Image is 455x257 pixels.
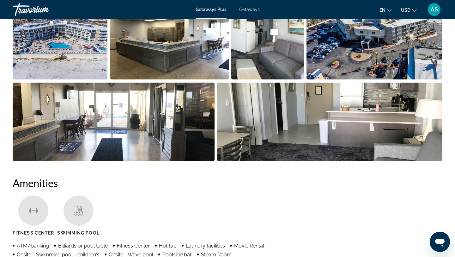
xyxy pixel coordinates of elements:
a: Getaways [239,7,260,12]
a: Travorium [13,1,76,18]
span: en [379,8,385,13]
span: Swimming Pool [57,230,99,235]
span: USD [401,8,410,13]
span: Fitness Center [13,230,54,235]
button: Open full-screen image slider [231,1,304,80]
h2: Amenities [13,177,442,189]
span: ATM/banking [17,243,49,249]
span: Laundry facilities [186,243,225,249]
button: Open full-screen image slider [13,1,107,80]
a: Getaways Plus [196,7,227,12]
button: Open full-screen image slider [13,82,215,161]
button: Change language [379,5,391,15]
button: Open full-screen image slider [217,82,443,161]
span: Billiards or pool table [58,243,108,249]
span: Fitness Center [117,243,150,249]
span: Movie Rental [234,243,264,249]
span: AS [431,6,438,13]
button: Change currency [401,5,416,15]
button: Open full-screen image slider [110,1,228,80]
iframe: Кнопка запуска окна обмена сообщениями [430,232,450,252]
button: Open full-screen image slider [306,1,442,80]
span: Hot tub [159,243,177,249]
button: User Menu [426,3,442,16]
